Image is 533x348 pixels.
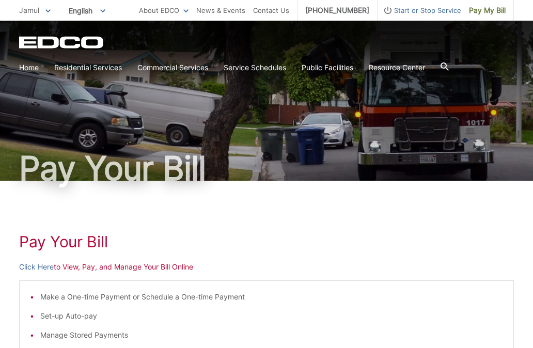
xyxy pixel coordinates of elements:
a: EDCD logo. Return to the homepage. [19,36,105,49]
span: Pay My Bill [469,5,506,16]
a: Service Schedules [224,62,286,73]
span: English [61,2,113,19]
a: Click Here [19,261,54,273]
span: Jamul [19,6,39,14]
a: Public Facilities [302,62,353,73]
a: Resource Center [369,62,425,73]
a: Contact Us [253,5,289,16]
li: Set-up Auto-pay [40,310,503,322]
p: to View, Pay, and Manage Your Bill Online [19,261,514,273]
li: Make a One-time Payment or Schedule a One-time Payment [40,291,503,303]
a: About EDCO [139,5,189,16]
li: Manage Stored Payments [40,329,503,341]
a: Commercial Services [137,62,208,73]
h1: Pay Your Bill [19,152,514,185]
a: Home [19,62,39,73]
a: News & Events [196,5,245,16]
a: Residential Services [54,62,122,73]
h1: Pay Your Bill [19,232,514,251]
